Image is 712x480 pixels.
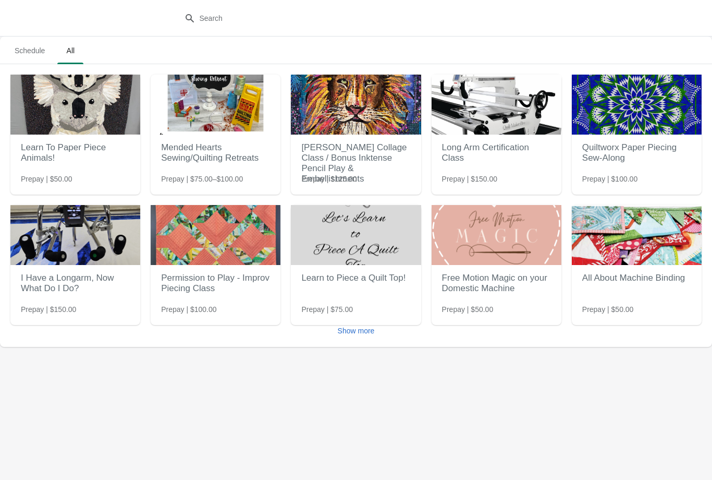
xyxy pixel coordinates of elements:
[582,268,691,289] h2: All About Machine Binding
[57,41,83,60] span: All
[442,137,551,169] h2: Long Arm Certification Class
[10,75,140,135] img: Learn To Paper Piece Animals!
[21,174,72,184] span: Prepay | $50.00
[301,137,410,189] h2: [PERSON_NAME] Collage Class / Bonus Inktense Pencil Play & Embellishments
[301,268,410,289] h2: Learn to Piece a Quilt Top!
[442,268,551,299] h2: Free Motion Magic on your Domestic Machine
[442,174,497,184] span: Prepay | $150.00
[338,327,375,335] span: Show more
[582,304,634,315] span: Prepay | $50.00
[582,174,637,184] span: Prepay | $100.00
[301,174,357,184] span: Prepay | $125.00
[21,268,130,299] h2: I Have a Longarm, Now What Do I Do?
[291,75,421,135] img: Laura Heine Collage Class / Bonus Inktense Pencil Play & Embellishments
[161,137,270,169] h2: Mended Hearts Sewing/Quilting Retreats
[442,304,494,315] span: Prepay | $50.00
[6,41,53,60] span: Schedule
[161,304,216,315] span: Prepay | $100.00
[151,205,280,265] img: Permission to Play - Improv Piecing Class
[334,321,379,340] button: Show more
[432,205,561,265] img: Free Motion Magic on your Domestic Machine
[199,9,534,28] input: Search
[291,205,421,265] img: Learn to Piece a Quilt Top!
[572,205,702,265] img: All About Machine Binding
[301,304,353,315] span: Prepay | $75.00
[10,205,140,265] img: I Have a Longarm, Now What Do I Do?
[432,75,561,135] img: Long Arm Certification Class
[151,75,280,135] img: Mended Hearts Sewing/Quilting Retreats
[161,174,243,184] span: Prepay | $75.00–$100.00
[21,137,130,169] h2: Learn To Paper Piece Animals!
[161,268,270,299] h2: Permission to Play - Improv Piecing Class
[21,304,76,315] span: Prepay | $150.00
[582,137,691,169] h2: Quiltworx Paper Piecing Sew-Along
[572,75,702,135] img: Quiltworx Paper Piecing Sew-Along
